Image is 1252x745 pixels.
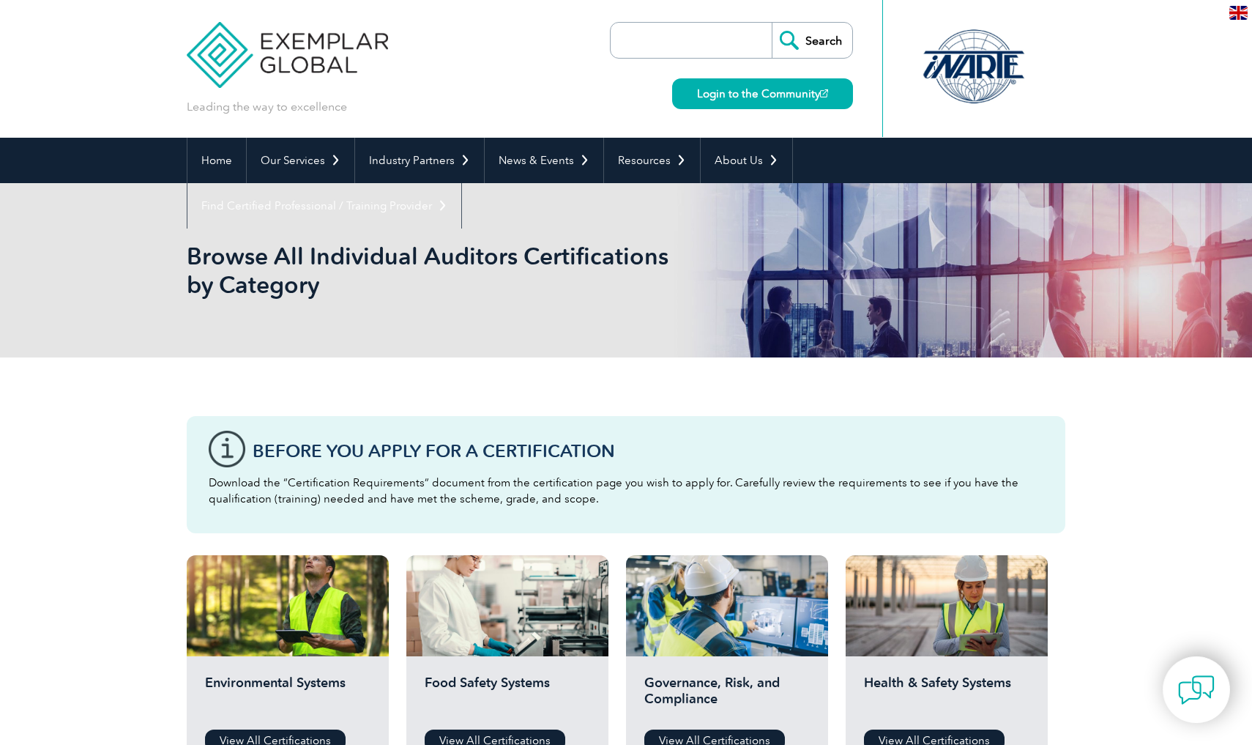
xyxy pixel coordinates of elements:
[187,99,347,115] p: Leading the way to excellence
[772,23,852,58] input: Search
[205,675,370,719] h2: Environmental Systems
[672,78,853,109] a: Login to the Community
[187,242,749,299] h1: Browse All Individual Auditors Certifications by Category
[644,675,810,719] h2: Governance, Risk, and Compliance
[425,675,590,719] h2: Food Safety Systems
[253,442,1043,460] h3: Before You Apply For a Certification
[701,138,792,183] a: About Us
[820,89,828,97] img: open_square.png
[187,138,246,183] a: Home
[1178,672,1215,708] img: contact-chat.png
[209,475,1043,507] p: Download the “Certification Requirements” document from the certification page you wish to apply ...
[485,138,603,183] a: News & Events
[1229,6,1248,20] img: en
[187,183,461,229] a: Find Certified Professional / Training Provider
[247,138,354,183] a: Our Services
[355,138,484,183] a: Industry Partners
[864,675,1029,719] h2: Health & Safety Systems
[604,138,700,183] a: Resources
